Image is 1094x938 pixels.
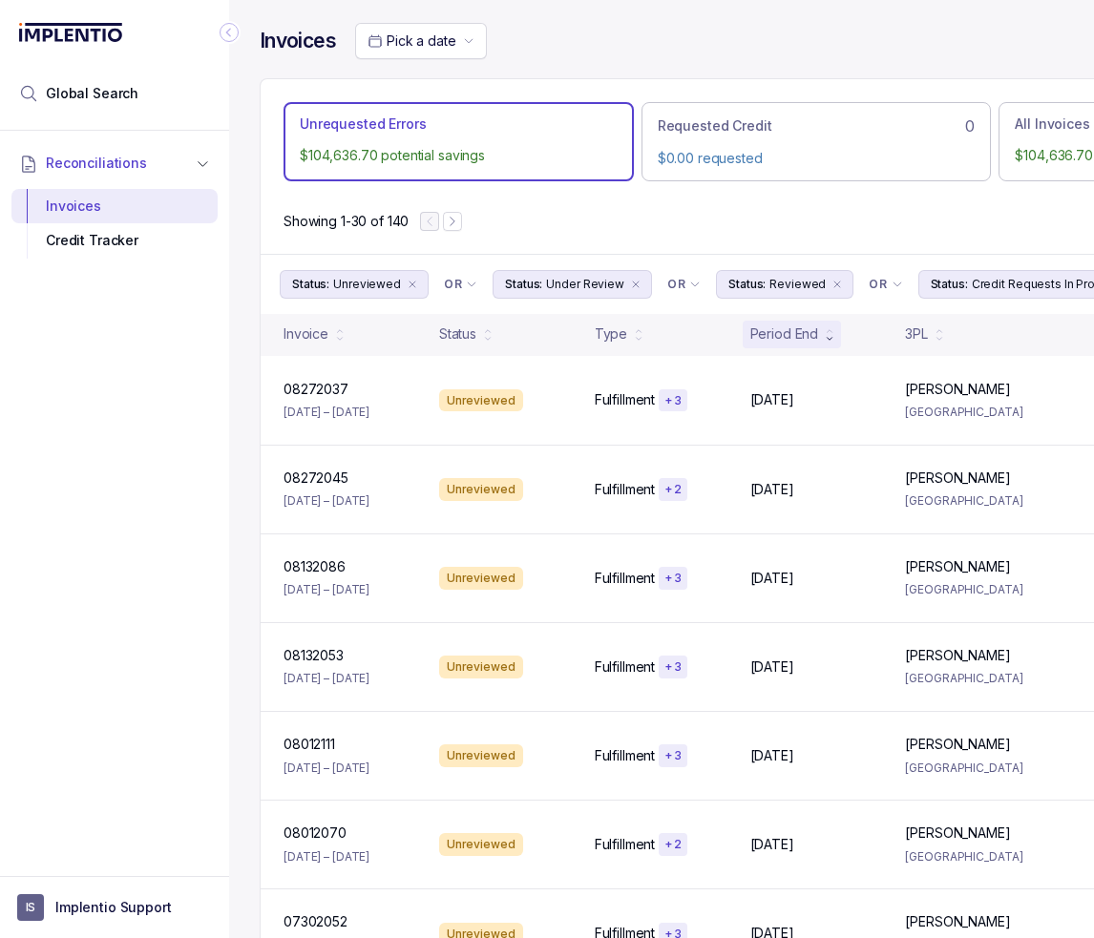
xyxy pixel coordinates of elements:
p: Fulfillment [595,746,655,765]
div: 3PL [905,324,928,344]
h4: Invoices [260,28,336,54]
p: 08012070 [284,823,347,843]
p: [DATE] [750,835,794,854]
p: [PERSON_NAME] [905,557,1010,576]
p: [PERSON_NAME] [905,469,1010,488]
p: Reviewed [769,275,826,294]
p: [DATE] – [DATE] [284,403,369,422]
p: + 3 [664,571,682,586]
p: + 2 [664,482,682,497]
p: 07302052 [284,912,347,931]
p: Status: [728,275,766,294]
button: Filter Chip Connector undefined [660,271,708,298]
p: Unreviewed [333,275,401,294]
p: Under Review [546,275,624,294]
p: [GEOGRAPHIC_DATA] [905,847,1038,866]
p: [PERSON_NAME] [905,823,1010,843]
p: 08272045 [284,469,348,488]
div: remove content [405,277,420,292]
p: Fulfillment [595,569,655,588]
p: [PERSON_NAME] [905,735,1010,754]
li: Filter Chip Connector undefined [667,277,701,292]
button: Date Range Picker [355,23,487,59]
p: [GEOGRAPHIC_DATA] [905,759,1038,778]
p: All Invoices [1015,115,1089,134]
p: [PERSON_NAME] [905,646,1010,665]
button: Filter Chip Connector undefined [436,271,485,298]
p: Status: [292,275,329,294]
p: [DATE] [750,390,794,409]
p: Fulfillment [595,657,655,677]
li: Filter Chip Connector undefined [869,277,902,292]
p: [DATE] – [DATE] [284,847,369,866]
p: OR [444,277,462,292]
p: [GEOGRAPHIC_DATA] [905,491,1038,511]
span: Reconciliations [46,154,147,173]
p: + 3 [664,393,682,408]
div: Remaining page entries [284,212,409,231]
p: [DATE] – [DATE] [284,759,369,778]
p: [DATE] [750,480,794,499]
p: 08272037 [284,380,348,399]
p: [PERSON_NAME] [905,380,1010,399]
p: [DATE] [750,657,794,677]
div: remove content [830,277,845,292]
span: Pick a date [387,32,455,49]
div: Reconciliations [11,185,218,262]
p: Fulfillment [595,480,655,499]
p: + 3 [664,659,682,675]
button: Filter Chip Connector undefined [861,271,910,298]
p: [DATE] – [DATE] [284,491,369,511]
search: Date Range Picker [368,31,455,51]
button: Reconciliations [11,142,218,184]
span: User initials [17,894,44,921]
div: Type [595,324,627,344]
p: Showing 1-30 of 140 [284,212,409,231]
div: Unreviewed [439,744,523,767]
p: OR [869,277,887,292]
div: Invoice [284,324,328,344]
p: 08012111 [284,735,335,754]
p: Unrequested Errors [300,115,426,134]
button: Filter Chip Unreviewed [280,270,429,299]
p: $0.00 requested [658,149,976,168]
p: [PERSON_NAME] [905,912,1010,931]
div: Credit Tracker [27,223,202,258]
div: remove content [628,277,643,292]
div: Unreviewed [439,833,523,856]
p: Status: [505,275,542,294]
p: Requested Credit [658,116,772,135]
div: Unreviewed [439,389,523,412]
p: + 2 [664,837,682,852]
p: [DATE] [750,746,794,765]
div: Unreviewed [439,478,523,501]
p: $104,636.70 potential savings [300,146,618,165]
div: Unreviewed [439,656,523,678]
button: Next Page [443,212,462,231]
p: OR [667,277,685,292]
p: [GEOGRAPHIC_DATA] [905,669,1038,688]
span: Global Search [46,84,138,103]
p: Implentio Support [55,898,172,917]
p: Fulfillment [595,835,655,854]
p: [GEOGRAPHIC_DATA] [905,580,1038,599]
p: [GEOGRAPHIC_DATA] [905,403,1038,422]
p: Fulfillment [595,390,655,409]
p: + 3 [664,748,682,763]
button: User initialsImplentio Support [17,894,212,921]
p: [DATE] [750,569,794,588]
div: Invoices [27,189,202,223]
div: Status [439,324,476,344]
button: Filter Chip Reviewed [716,270,853,299]
div: Collapse Icon [218,21,241,44]
div: Period End [750,324,819,344]
p: [DATE] – [DATE] [284,669,369,688]
p: 08132086 [284,557,346,576]
p: 08132053 [284,646,344,665]
button: Filter Chip Under Review [493,270,652,299]
div: Unreviewed [439,567,523,590]
div: 0 [658,115,976,137]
